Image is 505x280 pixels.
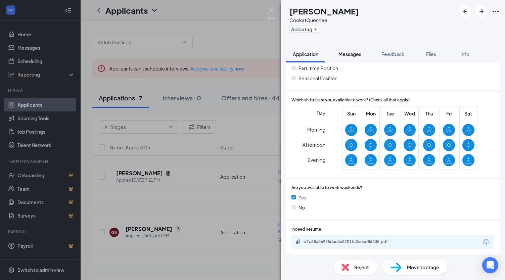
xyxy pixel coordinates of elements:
[477,7,486,15] svg: ArrowRight
[404,110,416,117] span: Wed
[289,17,359,24] div: Cook at Quechee
[291,226,321,233] span: Indeed Resume
[289,26,319,33] button: PlusAdd a tag
[291,97,410,103] span: Which shift(s) are you available to work? (Check all that apply)
[426,51,436,57] span: Files
[384,110,396,117] span: Tue
[314,27,318,31] svg: Plus
[482,257,498,273] div: Open Intercom Messenger
[462,110,474,117] span: Sat
[291,185,362,191] span: Are you available to work weekends?
[381,51,404,57] span: Feedback
[443,110,455,117] span: Fri
[461,7,469,15] svg: ArrowLeftNew
[299,204,305,211] span: No
[307,124,325,136] span: Morning
[293,51,318,57] span: Application
[295,239,301,244] svg: Paperclip
[475,5,488,17] button: ArrowRight
[299,75,337,82] span: Seasonal Position
[303,139,325,151] span: Afternoon
[289,5,359,17] h1: [PERSON_NAME]
[423,110,435,117] span: Thu
[299,194,307,201] span: Yes
[345,110,357,117] span: Sun
[299,64,338,72] span: Part-time Position
[295,239,404,245] a: Paperclipb7b88a86955dac4e8701fe2eecd86535.pdf
[338,51,361,57] span: Messages
[492,7,500,15] svg: Ellipses
[304,239,398,244] div: b7b88a86955dac4e8701fe2eecd86535.pdf
[317,109,325,117] span: Day
[354,264,369,271] span: Reject
[460,51,469,57] span: Info
[365,110,377,117] span: Mon
[407,264,439,271] span: Move to stage
[459,5,471,17] button: ArrowLeftNew
[482,238,490,246] svg: Download
[308,154,325,166] span: Evening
